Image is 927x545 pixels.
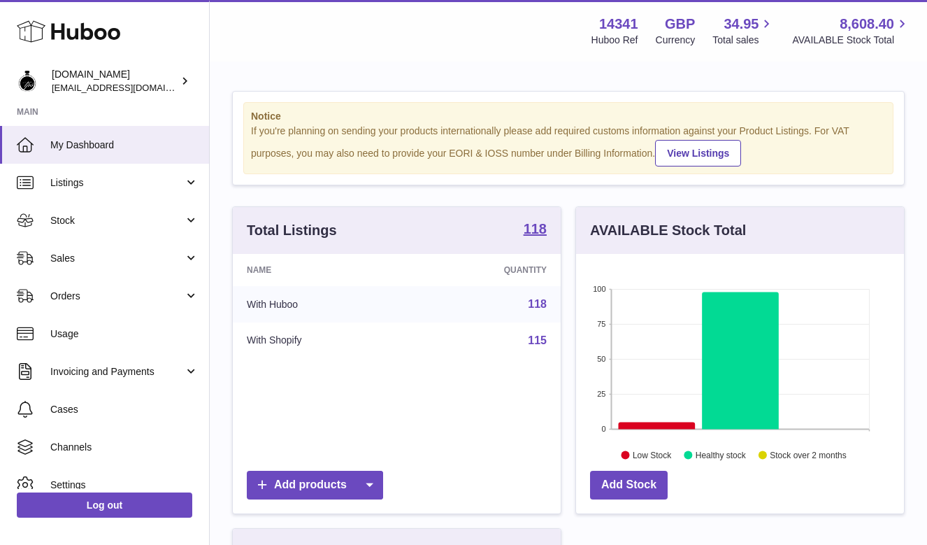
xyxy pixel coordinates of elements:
span: Usage [50,327,199,341]
a: 8,608.40 AVAILABLE Stock Total [792,15,910,47]
span: Channels [50,441,199,454]
a: Add Stock [590,471,668,500]
strong: 14341 [599,15,638,34]
text: 0 [601,425,605,433]
a: View Listings [655,140,741,167]
h3: Total Listings [247,221,337,240]
span: Listings [50,176,184,190]
a: 115 [528,334,547,346]
text: 75 [597,320,605,328]
div: [DOMAIN_NAME] [52,68,178,94]
a: 118 [524,222,547,239]
text: 100 [593,285,605,293]
a: Add products [247,471,383,500]
div: Currency [656,34,696,47]
text: Stock over 2 months [770,450,846,460]
div: Huboo Ref [591,34,638,47]
td: With Huboo [233,286,410,323]
strong: Notice [251,110,886,123]
span: 34.95 [724,15,759,34]
a: 34.95 Total sales [712,15,775,47]
span: Stock [50,214,184,227]
text: Healthy stock [696,450,747,460]
div: If you're planning on sending your products internationally please add required customs informati... [251,125,886,167]
span: 8,608.40 [840,15,894,34]
img: theperfumesampler@gmail.com [17,71,38,92]
th: Quantity [410,254,561,286]
a: 118 [528,298,547,310]
text: Low Stock [633,450,672,460]
strong: 118 [524,222,547,236]
th: Name [233,254,410,286]
span: Sales [50,252,184,265]
span: Cases [50,403,199,416]
a: Log out [17,493,192,518]
span: Invoicing and Payments [50,365,184,378]
text: 50 [597,355,605,363]
text: 25 [597,390,605,398]
span: Total sales [712,34,775,47]
span: [EMAIL_ADDRESS][DOMAIN_NAME] [52,82,206,93]
span: AVAILABLE Stock Total [792,34,910,47]
strong: GBP [665,15,695,34]
span: My Dashboard [50,139,199,152]
h3: AVAILABLE Stock Total [590,221,746,240]
span: Settings [50,479,199,492]
span: Orders [50,290,184,303]
td: With Shopify [233,323,410,359]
